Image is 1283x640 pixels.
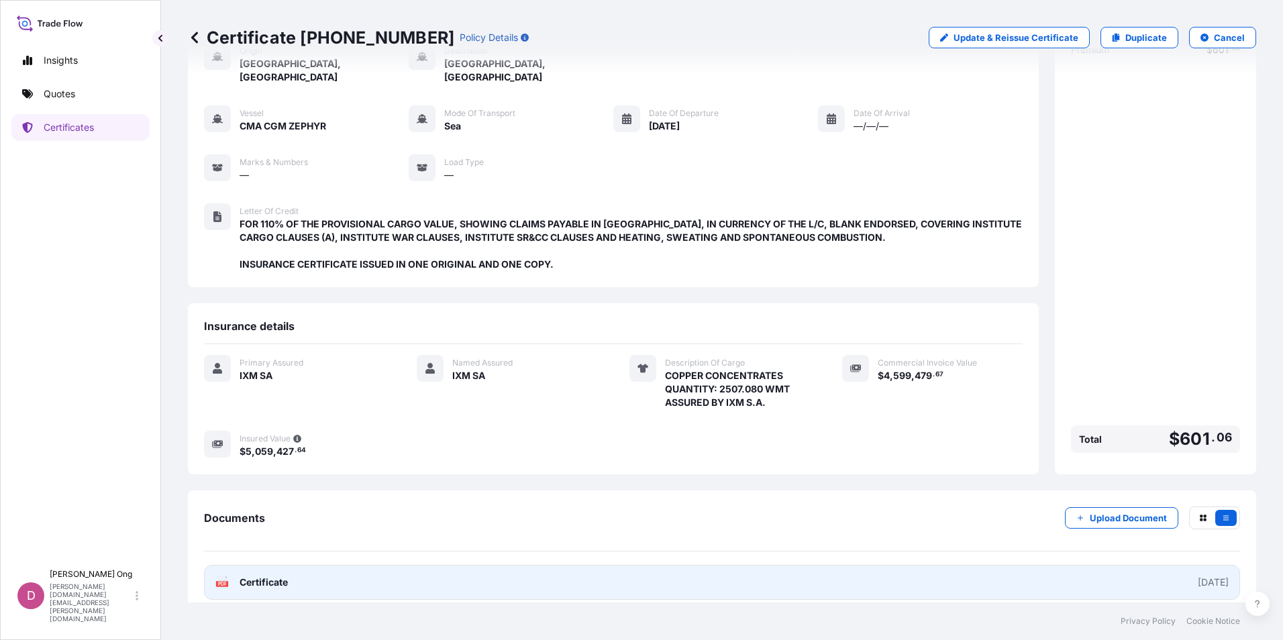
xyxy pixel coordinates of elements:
[240,576,288,589] span: Certificate
[444,157,484,168] span: Load Type
[204,511,265,525] span: Documents
[255,447,273,456] span: 059
[460,31,518,44] p: Policy Details
[954,31,1078,44] p: Update & Reissue Certificate
[1121,616,1176,627] a: Privacy Policy
[1090,511,1167,525] p: Upload Document
[1125,31,1167,44] p: Duplicate
[11,114,150,141] a: Certificates
[649,119,680,133] span: [DATE]
[246,447,252,456] span: 5
[1079,433,1102,446] span: Total
[911,371,915,380] span: ,
[444,168,454,182] span: —
[240,447,246,456] span: $
[878,371,884,380] span: $
[1169,431,1180,447] span: $
[1180,431,1210,447] span: 601
[50,582,133,623] p: [PERSON_NAME][DOMAIN_NAME][EMAIL_ADDRESS][PERSON_NAME][DOMAIN_NAME]
[240,157,308,168] span: Marks & Numbers
[188,27,454,48] p: Certificate [PHONE_NUMBER]
[204,319,295,333] span: Insurance details
[252,447,255,456] span: ,
[854,108,910,119] span: Date of Arrival
[452,358,513,368] span: Named Assured
[240,108,264,119] span: Vessel
[1100,27,1178,48] a: Duplicate
[665,369,790,409] span: COPPER CONCENTRATES QUANTITY: 2507.080 WMT ASSURED BY IXM S.A.
[44,121,94,134] p: Certificates
[240,433,291,444] span: Insured Value
[444,108,515,119] span: Mode of Transport
[890,371,893,380] span: ,
[935,372,943,377] span: 67
[27,589,36,602] span: D
[240,206,299,217] span: Letter of Credit
[273,447,276,456] span: ,
[854,119,888,133] span: —/—/—
[1189,27,1256,48] button: Cancel
[240,168,249,182] span: —
[444,119,461,133] span: Sea
[204,565,1240,600] a: PDFCertificate[DATE]
[240,369,272,382] span: IXM SA
[933,372,935,377] span: .
[11,47,150,74] a: Insights
[1186,616,1240,627] a: Cookie Notice
[44,87,75,101] p: Quotes
[893,371,911,380] span: 599
[297,448,306,453] span: 64
[878,358,977,368] span: Commercial Invoice Value
[276,447,294,456] span: 427
[452,369,485,382] span: IXM SA
[665,358,745,368] span: Description Of Cargo
[44,54,78,67] p: Insights
[11,81,150,107] a: Quotes
[1214,31,1245,44] p: Cancel
[1065,507,1178,529] button: Upload Document
[240,119,326,133] span: CMA CGM ZEPHYR
[295,448,297,453] span: .
[240,358,303,368] span: Primary Assured
[649,108,719,119] span: Date of Departure
[915,371,932,380] span: 479
[1198,576,1229,589] div: [DATE]
[240,217,1023,271] span: FOR 110% OF THE PROVISIONAL CARGO VALUE, SHOWING CLAIMS PAYABLE IN [GEOGRAPHIC_DATA], IN CURRENCY...
[1217,433,1232,441] span: 06
[884,371,890,380] span: 4
[218,582,227,586] text: PDF
[929,27,1090,48] a: Update & Reissue Certificate
[50,569,133,580] p: [PERSON_NAME] Ong
[1211,433,1215,441] span: .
